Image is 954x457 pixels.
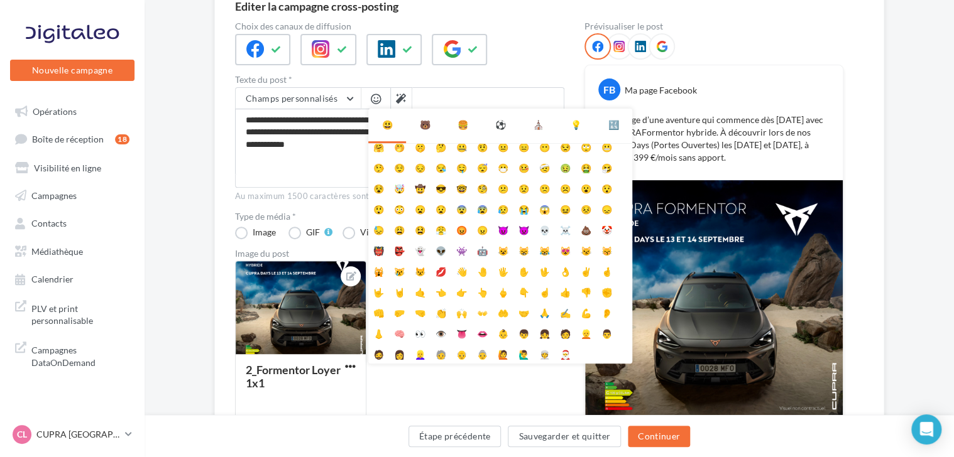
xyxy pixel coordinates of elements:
span: PLV et print personnalisable [31,300,129,327]
a: Campagnes [8,183,137,206]
a: Médiathèque [8,239,137,262]
a: Boîte de réception18 [8,127,137,150]
li: ✌ [576,261,596,281]
li: 😾 [410,261,430,281]
span: Campagnes [31,190,77,200]
button: Continuer [628,426,690,447]
li: 🤫 [410,136,430,157]
li: 🖖 [534,261,555,281]
li: 😸 [513,240,534,261]
li: 🤧 [596,157,617,178]
span: Contacts [31,218,67,228]
li: 👻 [410,240,430,261]
li: 😌 [389,157,410,178]
a: Campagnes DataOnDemand [8,336,137,374]
li: 👱‍♀️ [410,343,430,364]
li: 😹 [534,240,555,261]
li: 😠 [472,219,493,240]
li: 👁️ [430,323,451,343]
li: 😖 [555,198,576,219]
li: 🙄 [576,136,596,157]
li: 🧐 [472,178,493,198]
div: 💡 [571,119,581,131]
li: 💩 [576,219,596,240]
li: 🤞 [596,261,617,281]
li: 💋 [430,261,451,281]
li: 😲 [368,198,389,219]
li: 🙋 [493,343,513,364]
div: GIF [306,228,320,237]
li: 😑 [513,136,534,157]
li: 🤗 [368,136,389,157]
li: 😪 [430,157,451,178]
li: 👾 [451,240,472,261]
li: 👈 [430,281,451,302]
li: 🙀 [368,261,389,281]
li: 🤥 [368,157,389,178]
li: 🤡 [596,219,617,240]
span: Champs personnalisés [246,93,337,104]
li: 👀 [410,323,430,343]
div: Ma page Facebook [625,84,697,97]
li: ☹️ [555,178,576,198]
a: Visibilité en ligne [8,156,137,178]
span: Calendrier [31,274,74,284]
li: 👏 [430,302,451,323]
li: 😐 [493,136,513,157]
li: 😼 [576,240,596,261]
li: 😕 [493,178,513,198]
li: 😟 [513,178,534,198]
li: 🖕 [493,281,513,302]
li: 😿 [389,261,410,281]
li: 🧔 [368,343,389,364]
li: 👶 [493,323,513,343]
li: 😭 [513,198,534,219]
li: 🧠 [389,323,410,343]
li: 💀 [534,219,555,240]
span: Boîte de réception [32,134,104,144]
li: 👺 [389,240,410,261]
li: 😣 [576,198,596,219]
li: 😺 [493,240,513,261]
span: CL [17,428,27,441]
li: 👍 [555,281,576,302]
li: 😷 [493,157,513,178]
li: 🤲 [493,302,513,323]
li: 👩 [389,343,410,364]
li: 🤖 [472,240,493,261]
li: 👐 [472,302,493,323]
li: 😦 [410,198,430,219]
p: CUPRA [GEOGRAPHIC_DATA] [36,428,120,441]
div: ⛪ [533,119,544,131]
li: 😩 [389,219,410,240]
li: 👱 [576,323,596,343]
button: Sauvegarder et quitter [508,426,621,447]
div: 🐻 [420,119,430,131]
div: Au maximum 1500 caractères sont permis pour pouvoir publier sur Google [235,191,564,202]
li: 👊 [368,302,389,323]
li: 😔 [410,157,430,178]
li: 👌 [555,261,576,281]
li: 🤤 [451,157,472,178]
li: 🧑 [555,323,576,343]
a: PLV et print personnalisable [8,295,137,332]
li: 😯 [596,178,617,198]
li: 🎅 [555,343,576,364]
li: ✊ [596,281,617,302]
span: Visibilité en ligne [34,162,101,173]
li: 🤚 [472,261,493,281]
li: 🤕 [534,157,555,178]
li: 👳 [534,343,555,364]
li: 😶 [534,136,555,157]
li: 🙌 [451,302,472,323]
div: 🍔 [458,119,468,131]
li: 😫 [410,219,430,240]
li: 👆 [472,281,493,302]
span: Opérations [33,105,77,116]
li: 👹 [368,240,389,261]
li: 😈 [493,219,513,240]
li: 😳 [389,198,410,219]
li: 👂 [596,302,617,323]
div: ⚽ [495,119,506,131]
li: 😤 [430,219,451,240]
